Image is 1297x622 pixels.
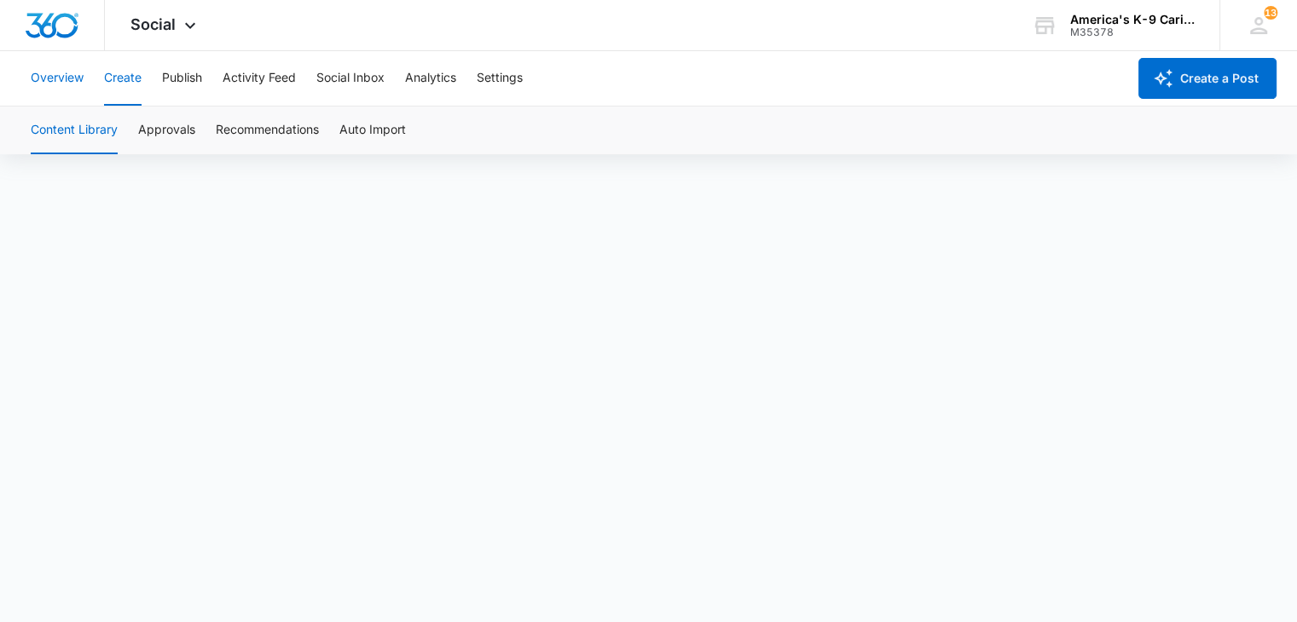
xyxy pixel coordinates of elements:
button: Settings [477,51,523,106]
button: Overview [31,51,84,106]
span: Social [130,15,176,33]
button: Create [104,51,142,106]
button: Social Inbox [316,51,385,106]
button: Analytics [405,51,456,106]
div: account name [1070,13,1195,26]
div: account id [1070,26,1195,38]
button: Approvals [138,107,195,154]
span: 13 [1264,6,1277,20]
button: Recommendations [216,107,319,154]
button: Content Library [31,107,118,154]
button: Auto Import [339,107,406,154]
button: Publish [162,51,202,106]
button: Activity Feed [223,51,296,106]
div: notifications count [1264,6,1277,20]
button: Create a Post [1138,58,1277,99]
